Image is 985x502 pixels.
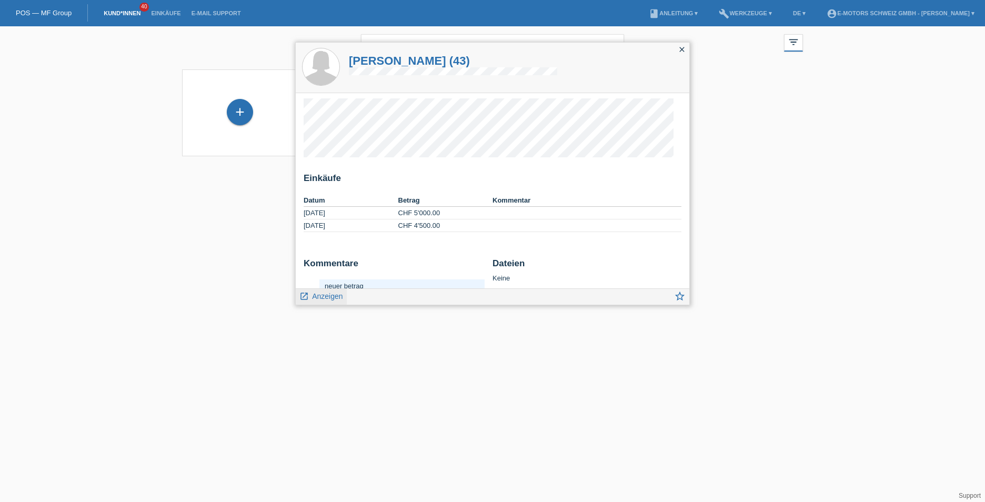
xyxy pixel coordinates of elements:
a: DE ▾ [788,10,811,16]
a: Support [959,492,981,499]
i: book [649,8,659,19]
i: star_border [674,290,686,302]
a: Einkäufe [146,10,186,16]
i: launch [299,292,309,301]
i: account_circle [827,8,837,19]
div: neuer betrag [325,282,479,290]
td: CHF 5'000.00 [398,207,493,219]
th: Datum [304,194,398,207]
a: launch Anzeigen [299,289,343,302]
span: Anzeigen [312,292,343,300]
span: 40 [139,3,149,12]
a: E-Mail Support [186,10,246,16]
h2: Einkäufe [304,173,681,189]
a: Kund*innen [98,10,146,16]
div: Kund*in hinzufügen [227,103,253,121]
h2: Dateien [492,258,681,274]
input: Suche... [361,34,624,59]
h2: Kommentare [304,258,485,274]
td: [DATE] [304,219,398,232]
a: [PERSON_NAME] (43) [349,54,557,67]
i: close [606,40,619,53]
i: build [719,8,729,19]
td: [DATE] [304,207,398,219]
div: Keine [492,258,681,282]
th: Betrag [398,194,493,207]
th: Kommentar [492,194,681,207]
a: POS — MF Group [16,9,72,17]
a: buildWerkzeuge ▾ [713,10,777,16]
a: account_circleE-Motors Schweiz GmbH - [PERSON_NAME] ▾ [821,10,980,16]
a: star_border [674,292,686,305]
a: bookAnleitung ▾ [644,10,703,16]
td: CHF 4'500.00 [398,219,493,232]
i: close [678,45,686,54]
i: filter_list [788,36,799,48]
